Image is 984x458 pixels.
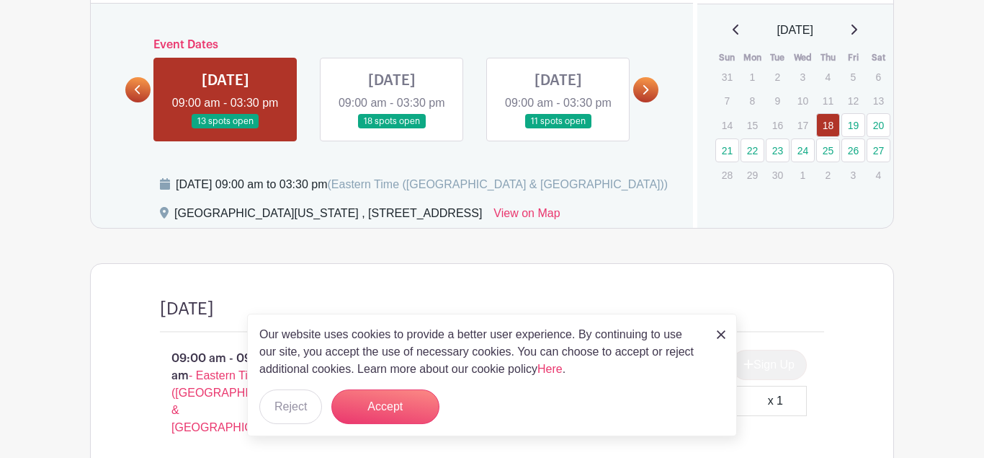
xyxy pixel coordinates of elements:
th: Sun [715,50,740,65]
p: 16 [766,114,790,136]
p: 8 [741,89,764,112]
div: [DATE] 09:00 am to 03:30 pm [176,176,668,193]
a: 19 [841,113,865,137]
a: 26 [841,138,865,162]
p: 28 [715,164,739,186]
a: 27 [867,138,890,162]
p: 4 [816,66,840,88]
p: 4 [867,164,890,186]
th: Fri [841,50,866,65]
span: (Eastern Time ([GEOGRAPHIC_DATA] & [GEOGRAPHIC_DATA])) [327,178,668,190]
a: 23 [766,138,790,162]
p: Our website uses cookies to provide a better user experience. By continuing to use our site, you ... [259,326,702,378]
th: Thu [815,50,841,65]
p: 5 [841,66,865,88]
p: 29 [741,164,764,186]
button: Reject [259,389,322,424]
p: 2 [816,164,840,186]
span: - Eastern Time ([GEOGRAPHIC_DATA] & [GEOGRAPHIC_DATA]) [171,369,295,433]
th: Mon [740,50,765,65]
p: 10 [791,89,815,112]
a: 21 [715,138,739,162]
a: 22 [741,138,764,162]
p: 11 [816,89,840,112]
span: [DATE] [777,22,813,39]
a: 20 [867,113,890,137]
p: 3 [791,66,815,88]
p: 2 [766,66,790,88]
a: 25 [816,138,840,162]
p: 31 [715,66,739,88]
th: Wed [790,50,815,65]
p: 6 [867,66,890,88]
p: 12 [841,89,865,112]
p: 3 [841,164,865,186]
img: close_button-5f87c8562297e5c2d7936805f587ecaba9071eb48480494691a3f1689db116b3.svg [717,330,725,339]
p: 13 [867,89,890,112]
p: 14 [715,114,739,136]
p: 30 [766,164,790,186]
p: 17 [791,114,815,136]
p: 09:00 am - 09:15 am [137,344,315,442]
p: 7 [715,89,739,112]
h6: Event Dates [151,38,633,52]
p: 1 [791,164,815,186]
p: 1 [741,66,764,88]
div: [GEOGRAPHIC_DATA][US_STATE] , [STREET_ADDRESS] [174,205,482,228]
a: Here [537,363,563,375]
p: 15 [741,114,764,136]
a: 24 [791,138,815,162]
th: Tue [765,50,790,65]
a: View on Map [493,205,560,228]
p: 9 [766,89,790,112]
a: 18 [816,113,840,137]
h4: [DATE] [160,299,214,320]
button: Accept [331,389,439,424]
div: x 1 [768,392,783,410]
th: Sat [866,50,891,65]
